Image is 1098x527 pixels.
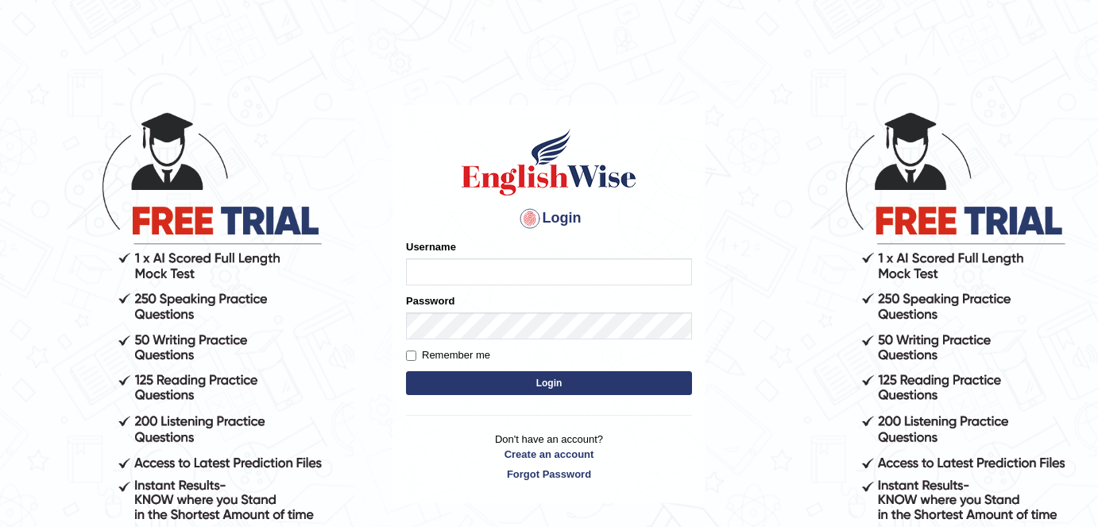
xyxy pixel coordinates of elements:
img: Logo of English Wise sign in for intelligent practice with AI [458,126,640,198]
p: Don't have an account? [406,432,692,481]
label: Password [406,293,454,308]
a: Create an account [406,447,692,462]
label: Username [406,239,456,254]
a: Forgot Password [406,467,692,482]
button: Login [406,371,692,395]
h4: Login [406,206,692,231]
input: Remember me [406,351,416,361]
label: Remember me [406,347,490,363]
